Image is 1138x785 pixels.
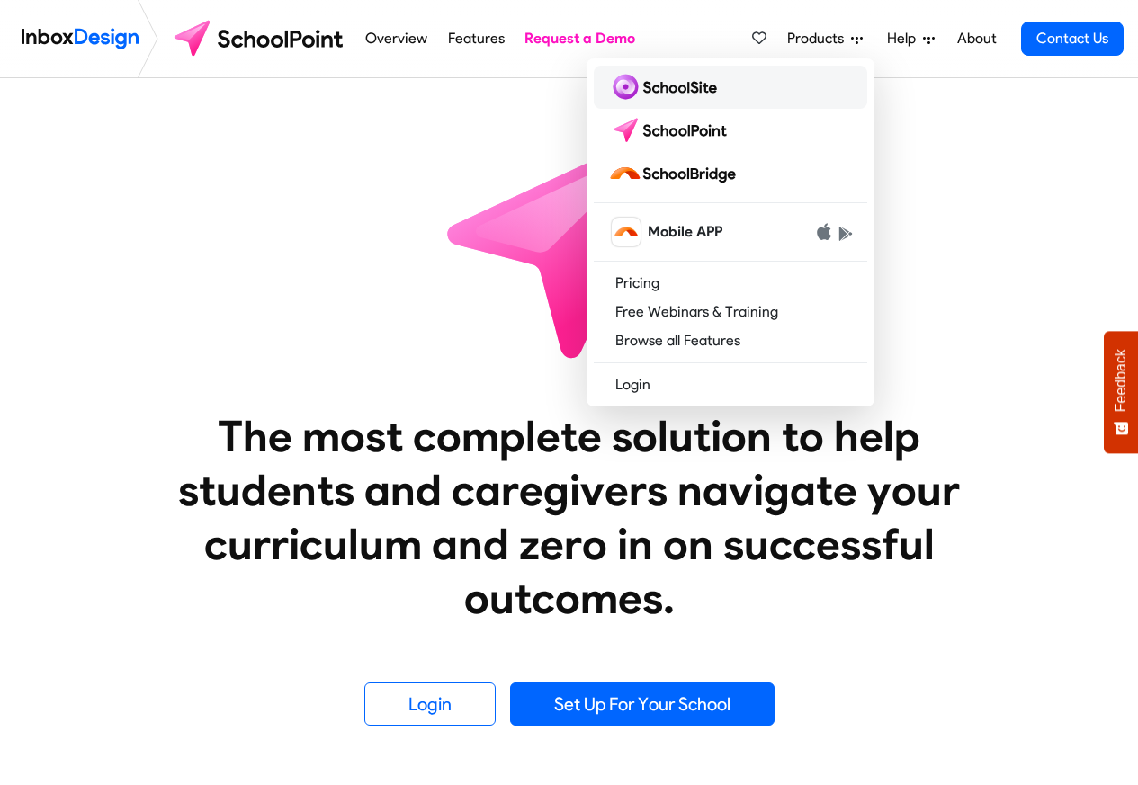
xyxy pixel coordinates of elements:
a: Login [364,682,496,726]
a: Products [780,21,870,57]
a: Help [880,21,942,57]
a: Overview [361,21,433,57]
a: Set Up For Your School [510,682,775,726]
span: Feedback [1113,349,1129,412]
a: schoolbridge icon Mobile APP [594,210,867,254]
a: Free Webinars & Training [594,298,867,326]
button: Feedback - Show survey [1104,331,1138,453]
img: schoolbridge icon [612,218,641,246]
img: schoolsite logo [608,73,724,102]
div: Products [587,58,874,406]
a: Browse all Features [594,326,867,355]
a: Request a Demo [520,21,641,57]
img: schoolbridge logo [608,159,743,188]
span: Products [787,28,851,49]
a: Login [594,370,867,399]
span: Help [887,28,923,49]
a: About [952,21,1001,57]
heading: The most complete solution to help students and caregivers navigate your curriculum and zero in o... [142,409,997,625]
img: schoolpoint logo [608,116,735,145]
a: Contact Us [1021,22,1124,56]
img: schoolpoint logo [166,17,355,60]
a: Features [443,21,509,57]
span: Mobile APP [648,221,722,243]
a: Pricing [594,269,867,298]
img: icon_schoolpoint.svg [408,78,731,402]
